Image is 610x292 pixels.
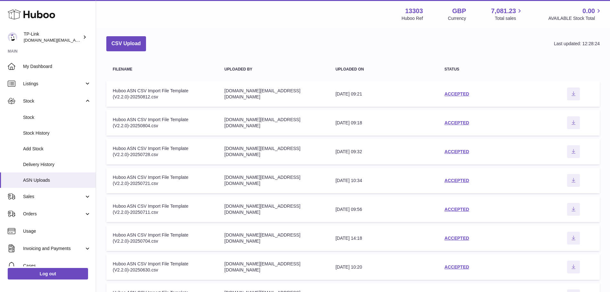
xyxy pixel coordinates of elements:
span: ASN Uploads [23,177,91,183]
span: Listings [23,81,84,87]
div: Huboo ASN CSV Import File Template (V2.2.0)-20250804.csv [113,117,212,129]
span: Orders [23,211,84,217]
div: Huboo ASN CSV Import File Template (V2.2.0)-20250812.csv [113,88,212,100]
div: [DATE] 10:20 [336,264,432,270]
span: Cases [23,263,91,269]
a: ACCEPTED [444,264,469,270]
div: [DATE] 14:18 [336,235,432,241]
div: Huboo ASN CSV Import File Template (V2.2.0)-20250630.csv [113,261,212,273]
div: Huboo Ref [402,15,423,21]
a: 0.00 AVAILABLE Stock Total [548,7,602,21]
button: Download ASN file [567,174,580,187]
button: Download ASN file [567,116,580,129]
span: Stock [23,114,91,121]
div: [DOMAIN_NAME][EMAIL_ADDRESS][DOMAIN_NAME] [224,146,323,158]
span: Usage [23,228,91,234]
button: Download ASN file [567,232,580,245]
div: [DATE] 09:18 [336,120,432,126]
a: ACCEPTED [444,178,469,183]
a: Log out [8,268,88,279]
strong: 13303 [405,7,423,15]
button: Download ASN file [567,261,580,273]
th: Status [438,61,547,78]
div: [DATE] 10:34 [336,178,432,184]
div: Last updated: 12:28:24 [554,41,600,47]
span: Sales [23,194,84,200]
button: Download ASN file [567,145,580,158]
img: purchase.uk@tp-link.com [8,32,17,42]
a: ACCEPTED [444,149,469,154]
div: TP-Link [24,31,81,43]
span: 7,081.23 [491,7,516,15]
button: Download ASN file [567,88,580,100]
th: Uploaded by [218,61,329,78]
div: Huboo ASN CSV Import File Template (V2.2.0)-20250711.csv [113,203,212,215]
span: AVAILABLE Stock Total [548,15,602,21]
a: 7,081.23 Total sales [491,7,524,21]
th: Uploaded on [329,61,438,78]
span: [DOMAIN_NAME][EMAIL_ADDRESS][DOMAIN_NAME] [24,38,127,43]
strong: GBP [452,7,466,15]
th: actions [548,61,600,78]
div: Huboo ASN CSV Import File Template (V2.2.0)-20250721.csv [113,174,212,187]
button: Download ASN file [567,203,580,216]
span: Stock [23,98,84,104]
a: ACCEPTED [444,236,469,241]
span: Delivery History [23,162,91,168]
th: Filename [106,61,218,78]
div: [DOMAIN_NAME][EMAIL_ADDRESS][DOMAIN_NAME] [224,232,323,244]
div: [DOMAIN_NAME][EMAIL_ADDRESS][DOMAIN_NAME] [224,261,323,273]
div: [DOMAIN_NAME][EMAIL_ADDRESS][DOMAIN_NAME] [224,88,323,100]
div: [DOMAIN_NAME][EMAIL_ADDRESS][DOMAIN_NAME] [224,203,323,215]
span: Invoicing and Payments [23,246,84,252]
div: [DOMAIN_NAME][EMAIL_ADDRESS][DOMAIN_NAME] [224,117,323,129]
span: Total sales [495,15,523,21]
span: Stock History [23,130,91,136]
span: Add Stock [23,146,91,152]
div: Huboo ASN CSV Import File Template (V2.2.0)-20250704.csv [113,232,212,244]
a: ACCEPTED [444,91,469,96]
button: CSV Upload [106,36,146,51]
div: [DOMAIN_NAME][EMAIL_ADDRESS][DOMAIN_NAME] [224,174,323,187]
span: My Dashboard [23,63,91,70]
div: [DATE] 09:56 [336,206,432,213]
a: ACCEPTED [444,207,469,212]
div: Huboo ASN CSV Import File Template (V2.2.0)-20250728.csv [113,146,212,158]
span: 0.00 [582,7,595,15]
div: [DATE] 09:32 [336,149,432,155]
div: Currency [448,15,466,21]
a: ACCEPTED [444,120,469,125]
div: [DATE] 09:21 [336,91,432,97]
